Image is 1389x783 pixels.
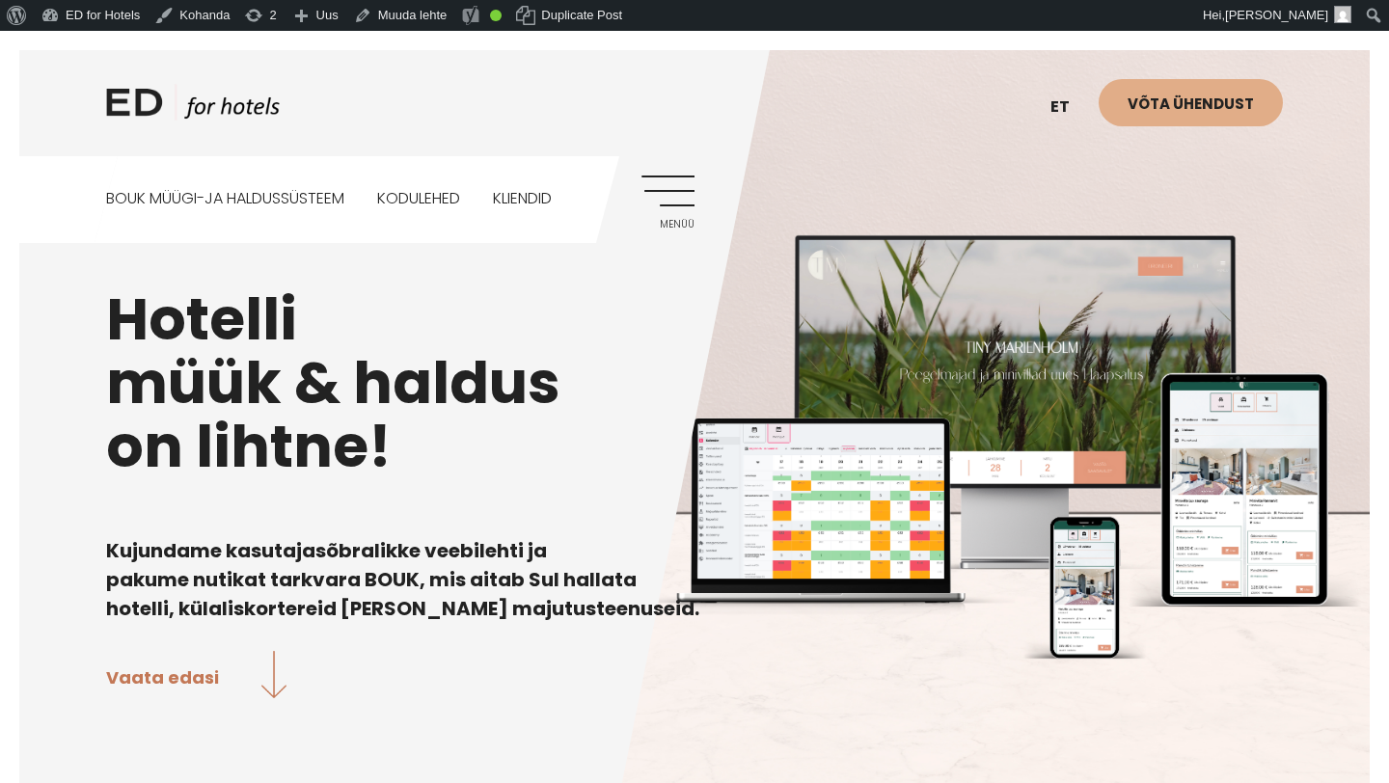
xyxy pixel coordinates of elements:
[641,175,694,229] a: Menüü
[106,84,280,132] a: ED HOTELS
[106,156,344,242] a: BOUK MÜÜGI-JA HALDUSSÜSTEEM
[106,651,286,702] a: Vaata edasi
[490,10,502,21] div: Good
[377,156,460,242] a: Kodulehed
[1099,79,1283,126] a: Võta ühendust
[641,219,694,230] span: Menüü
[106,537,699,622] b: Kujundame kasutajasõbralikke veebilehti ja pakume nutikat tarkvara BOUK, mis aitab Sul hallata ho...
[106,287,1283,478] h1: Hotelli müük & haldus on lihtne!
[1225,8,1328,22] span: [PERSON_NAME]
[1041,84,1099,131] a: et
[493,156,552,242] a: Kliendid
